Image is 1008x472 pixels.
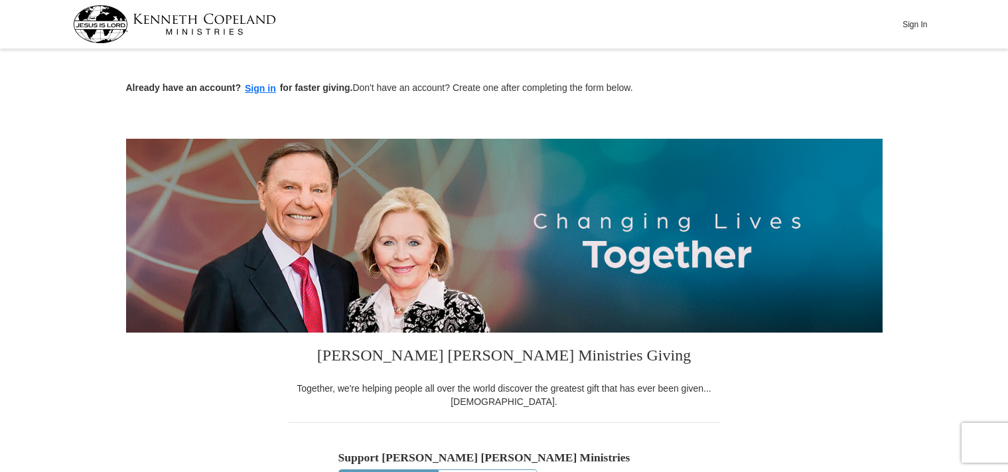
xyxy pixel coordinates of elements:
[126,82,353,93] strong: Already have an account? for faster giving.
[289,333,720,382] h3: [PERSON_NAME] [PERSON_NAME] Ministries Giving
[338,451,670,465] h5: Support [PERSON_NAME] [PERSON_NAME] Ministries
[241,81,280,96] button: Sign in
[895,14,935,35] button: Sign In
[289,382,720,408] div: Together, we're helping people all over the world discover the greatest gift that has ever been g...
[126,81,883,96] p: Don't have an account? Create one after completing the form below.
[73,5,276,43] img: kcm-header-logo.svg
